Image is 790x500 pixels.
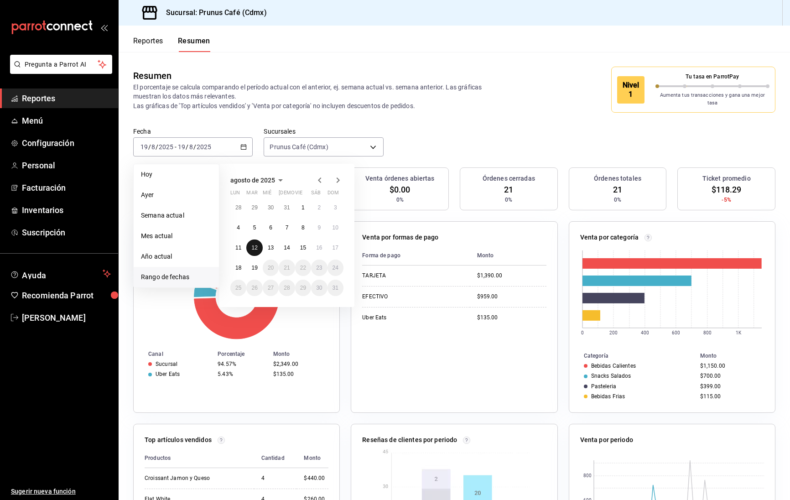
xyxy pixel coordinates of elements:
h3: Órdenes cerradas [483,174,535,183]
button: 31 de agosto de 2025 [327,280,343,296]
abbr: 21 de agosto de 2025 [284,265,290,271]
text: 200 [609,330,617,335]
span: Rango de fechas [141,272,212,282]
div: EFECTIVO [362,293,453,301]
abbr: 3 de agosto de 2025 [334,204,337,211]
button: 24 de agosto de 2025 [327,260,343,276]
span: Sugerir nueva función [11,487,111,496]
th: Forma de pago [362,246,469,266]
span: / [186,143,188,151]
span: / [148,143,151,151]
a: Pregunta a Parrot AI [6,66,112,76]
div: Uber Eats [362,314,453,322]
h3: Órdenes totales [594,174,641,183]
th: Productos [145,448,254,468]
abbr: 5 de agosto de 2025 [253,224,256,231]
div: $2,349.00 [273,361,325,367]
button: 19 de agosto de 2025 [246,260,262,276]
button: 6 de agosto de 2025 [263,219,279,236]
div: Snacks Salados [591,373,631,379]
button: 10 de agosto de 2025 [327,219,343,236]
div: Nivel 1 [617,76,644,104]
span: 21 [613,183,622,196]
th: Categoría [569,351,696,361]
button: 2 de agosto de 2025 [311,199,327,216]
th: Monto [470,246,546,266]
input: ---- [196,143,212,151]
abbr: martes [246,190,257,199]
div: $135.00 [477,314,546,322]
span: Pregunta a Parrot AI [25,60,98,69]
span: / [193,143,196,151]
span: $118.29 [712,183,742,196]
button: 23 de agosto de 2025 [311,260,327,276]
span: Facturación [22,182,111,194]
button: 9 de agosto de 2025 [311,219,327,236]
span: 0% [505,196,512,204]
abbr: 30 de julio de 2025 [268,204,274,211]
abbr: 20 de agosto de 2025 [268,265,274,271]
span: 21 [504,183,513,196]
abbr: 29 de julio de 2025 [251,204,257,211]
button: 4 de agosto de 2025 [230,219,246,236]
span: -5% [722,196,731,204]
button: open_drawer_menu [100,24,108,31]
span: Menú [22,115,111,127]
h3: Venta órdenes abiertas [365,174,435,183]
abbr: 24 de agosto de 2025 [333,265,338,271]
button: 28 de agosto de 2025 [279,280,295,296]
input: -- [189,143,193,151]
div: TARJETA [362,272,453,280]
button: 11 de agosto de 2025 [230,240,246,256]
abbr: 2 de agosto de 2025 [317,204,321,211]
button: 25 de agosto de 2025 [230,280,246,296]
th: Monto [696,351,775,361]
button: 29 de agosto de 2025 [295,280,311,296]
button: 3 de agosto de 2025 [327,199,343,216]
button: 14 de agosto de 2025 [279,240,295,256]
span: Personal [22,159,111,172]
abbr: 23 de agosto de 2025 [316,265,322,271]
button: 5 de agosto de 2025 [246,219,262,236]
input: -- [151,143,156,151]
abbr: 9 de agosto de 2025 [317,224,321,231]
abbr: 14 de agosto de 2025 [284,245,290,251]
span: Suscripción [22,226,111,239]
th: Monto [270,349,340,359]
div: $399.00 [700,383,760,390]
abbr: 18 de agosto de 2025 [235,265,241,271]
p: Aumenta tus transacciones y gana una mejor tasa [655,92,770,107]
button: 15 de agosto de 2025 [295,240,311,256]
input: -- [140,143,148,151]
h3: Sucursal: Prunus Café (Cdmx) [159,7,267,18]
div: Uber Eats [156,371,180,377]
span: $0.00 [390,183,411,196]
button: 30 de agosto de 2025 [311,280,327,296]
label: Fecha [133,128,253,135]
abbr: 19 de agosto de 2025 [251,265,257,271]
abbr: 8 de agosto de 2025 [301,224,305,231]
div: Croissant Jamon y Queso [145,474,236,482]
span: Reportes [22,92,111,104]
div: Resumen [133,69,172,83]
abbr: lunes [230,190,240,199]
span: Ayuda [22,268,99,279]
abbr: 27 de agosto de 2025 [268,285,274,291]
button: 22 de agosto de 2025 [295,260,311,276]
span: Semana actual [141,211,212,220]
text: 0 [581,330,584,335]
abbr: 10 de agosto de 2025 [333,224,338,231]
button: Resumen [178,36,210,52]
div: Bebidas Calientes [591,363,636,369]
abbr: 31 de agosto de 2025 [333,285,338,291]
th: Monto [296,448,328,468]
abbr: 6 de agosto de 2025 [269,224,272,231]
text: 600 [671,330,680,335]
div: Pasteleria [591,383,616,390]
th: Porcentaje [214,349,270,359]
text: 400 [640,330,649,335]
p: Reseñas de clientes por periodo [362,435,457,445]
button: 31 de julio de 2025 [279,199,295,216]
span: / [156,143,158,151]
button: 7 de agosto de 2025 [279,219,295,236]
